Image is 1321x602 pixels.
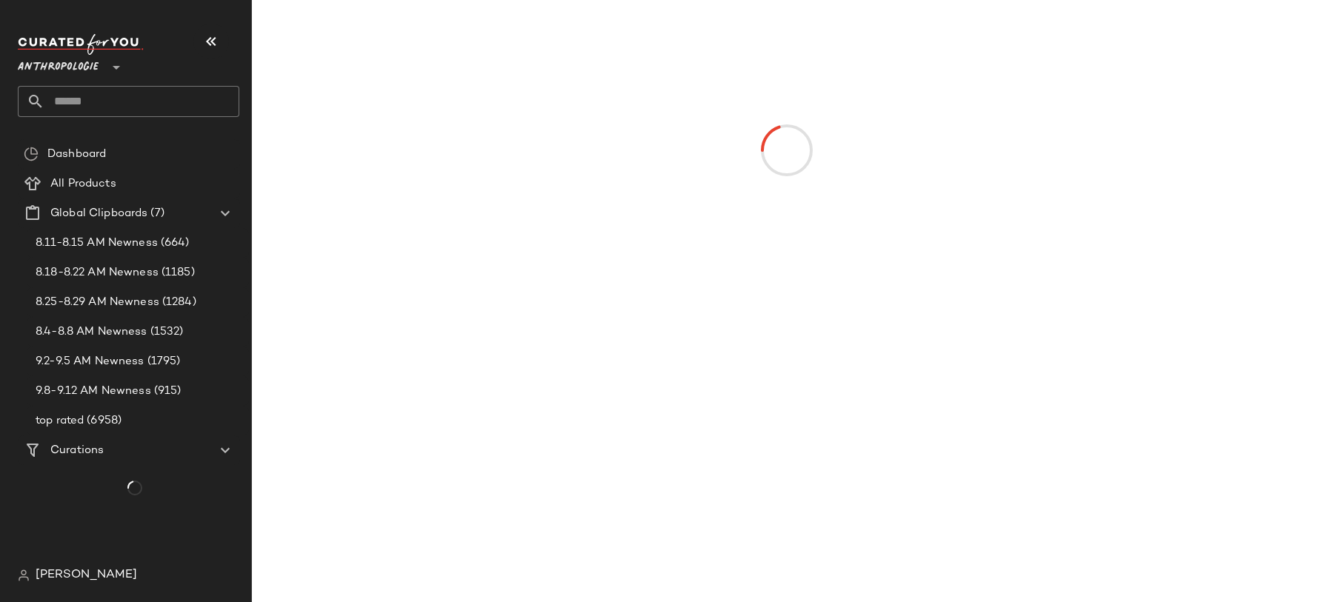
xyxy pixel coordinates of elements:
span: (7) [147,205,164,222]
span: (1795) [144,353,181,370]
span: Dashboard [47,146,106,163]
span: [PERSON_NAME] [36,566,137,584]
span: 9.8-9.12 AM Newness [36,383,151,400]
span: 9.2-9.5 AM Newness [36,353,144,370]
span: (1185) [159,264,195,281]
span: 8.11-8.15 AM Newness [36,235,158,252]
span: (915) [151,383,182,400]
span: 8.25-8.29 AM Newness [36,294,159,311]
span: 8.18-8.22 AM Newness [36,264,159,281]
span: top rated [36,412,84,429]
span: Curations [50,442,104,459]
span: (6958) [84,412,122,429]
span: 8.4-8.8 AM Newness [36,324,147,341]
img: svg%3e [18,569,30,581]
span: (664) [158,235,190,252]
img: svg%3e [24,147,39,161]
span: Global Clipboards [50,205,147,222]
img: cfy_white_logo.C9jOOHJF.svg [18,34,144,55]
span: Anthropologie [18,50,99,77]
span: (1284) [159,294,196,311]
span: All Products [50,175,116,193]
span: (1532) [147,324,184,341]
